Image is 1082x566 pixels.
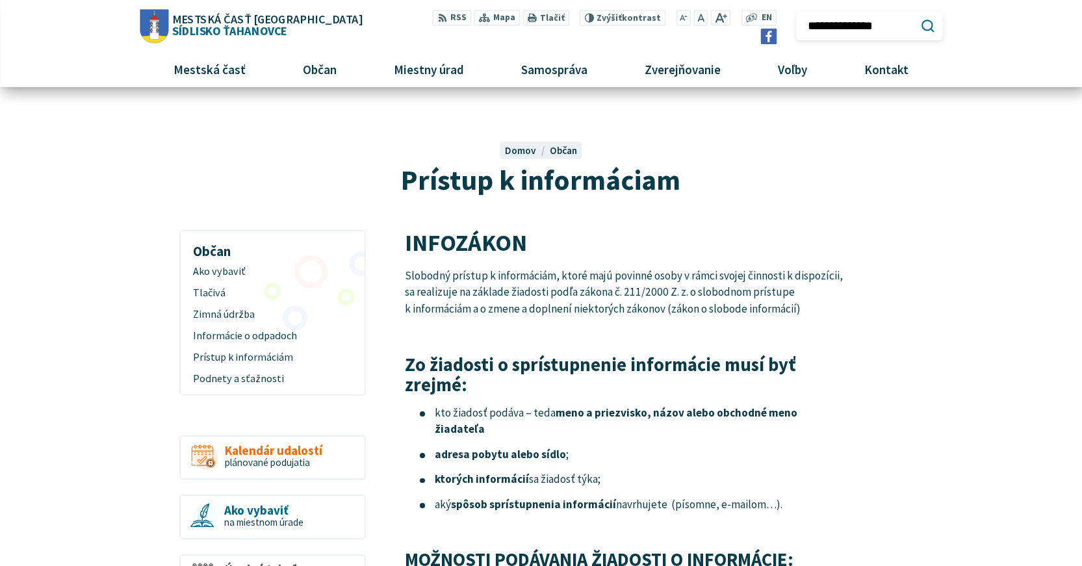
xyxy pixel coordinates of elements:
[420,405,844,438] li: kto žiadosť podáva – teda
[185,347,359,368] a: Prístup k informáciám
[451,497,616,511] strong: spôsob sprístupnenia informácií
[694,10,708,26] button: Nastaviť pôvodnú veľkosť písma
[711,10,731,26] button: Zväčšiť veľkosť písma
[754,52,831,87] a: Voľby
[370,52,487,87] a: Miestny úrad
[168,52,250,87] span: Mestská časť
[773,52,812,87] span: Voľby
[498,52,612,87] a: Samospráva
[224,504,303,517] span: Ako vybaviť
[550,144,577,157] a: Občan
[450,11,467,25] span: RSS
[493,11,515,25] span: Mapa
[298,52,341,87] span: Občan
[405,268,844,318] p: Slobodný prístup k informáciám, ktoré majú povinné osoby v rámci svojej činnosti k dispozícii, sa...
[405,227,527,257] span: INFOZÁKON
[193,261,352,283] span: Ako vybaviť
[505,144,536,157] span: Domov
[185,283,359,304] a: Tlačivá
[676,10,691,26] button: Zmenšiť veľkosť písma
[193,304,352,326] span: Zimná údržba
[435,405,797,437] strong: meno a priezvisko, názov alebo obchodné meno žiadateľa
[185,261,359,283] a: Ako vybaviť
[193,347,352,368] span: Prístup k informáciám
[621,52,745,87] a: Zverejňovanie
[179,435,366,480] a: Kalendár udalostí plánované podujatia
[420,471,844,488] li: sa žiadosť týka;
[640,52,726,87] span: Zverejňovanie
[179,495,366,539] a: Ako vybaviť na miestnom úrade
[193,326,352,347] span: Informácie o odpadoch
[389,52,469,87] span: Miestny úrad
[225,456,310,469] span: plánované podujatia
[401,162,680,198] span: Prístup k informáciam
[597,12,622,23] span: Zvýšiť
[474,10,520,26] a: Mapa
[185,304,359,326] a: Zimná údržba
[505,144,549,157] a: Domov
[420,446,844,463] li: ;
[435,472,529,486] strong: ktorých informácií
[762,11,772,25] span: EN
[168,13,362,36] span: Sídlisko Ťahanovce
[860,52,914,87] span: Kontakt
[405,353,796,396] strong: Zo žiadosti o sprístupnenie informácie musí byť zrejmé:
[185,368,359,389] a: Podnety a sťažnosti
[140,9,168,43] img: Prejsť na domovskú stránku
[435,447,566,461] strong: adresa pobytu alebo sídlo
[225,444,322,457] span: Kalendár udalostí
[279,52,360,87] a: Občan
[758,11,775,25] a: EN
[172,13,362,25] span: Mestská časť [GEOGRAPHIC_DATA]
[522,10,569,26] button: Tlačiť
[433,10,471,26] a: RSS
[420,496,844,513] li: aký navrhujete (písomne, e-mailom…).
[193,283,352,304] span: Tlačivá
[540,13,565,23] span: Tlačiť
[140,9,362,43] a: Logo Sídlisko Ťahanovce, prejsť na domovskú stránku.
[193,368,352,389] span: Podnety a sťažnosti
[761,29,777,45] img: Prejsť na Facebook stránku
[224,516,303,528] span: na miestnom úrade
[580,10,666,26] button: Zvýšiťkontrast
[185,234,359,261] h3: Občan
[149,52,269,87] a: Mestská časť
[185,326,359,347] a: Informácie o odpadoch
[516,52,592,87] span: Samospráva
[841,52,933,87] a: Kontakt
[597,13,661,23] span: kontrast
